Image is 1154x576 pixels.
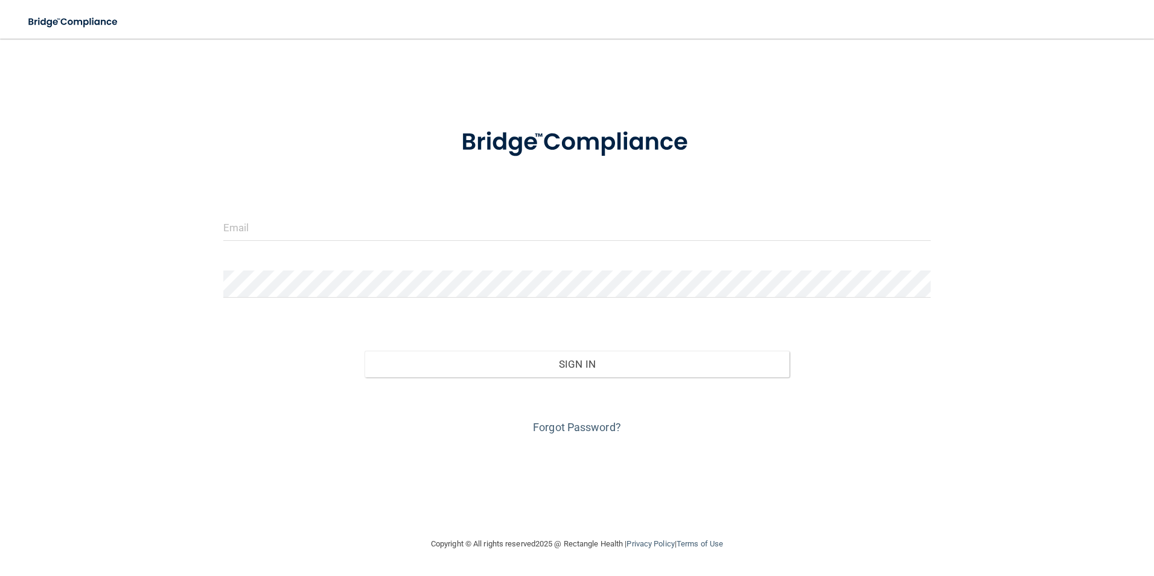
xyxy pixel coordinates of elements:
[223,214,931,241] input: Email
[18,10,129,34] img: bridge_compliance_login_screen.278c3ca4.svg
[626,539,674,548] a: Privacy Policy
[365,351,789,377] button: Sign In
[436,111,718,174] img: bridge_compliance_login_screen.278c3ca4.svg
[357,525,797,563] div: Copyright © All rights reserved 2025 @ Rectangle Health | |
[677,539,723,548] a: Terms of Use
[533,421,621,434] a: Forgot Password?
